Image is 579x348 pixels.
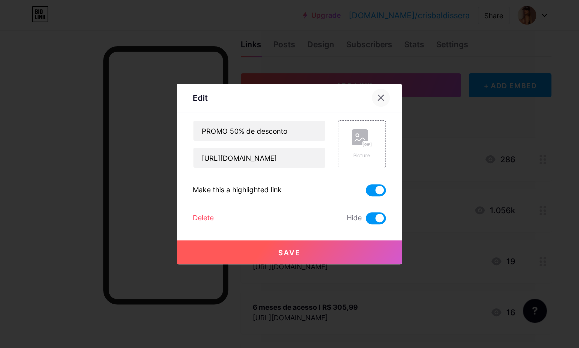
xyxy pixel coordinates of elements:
[193,92,208,104] div: Edit
[193,121,325,141] input: Title
[193,148,325,168] input: URL
[347,212,362,224] span: Hide
[193,184,282,196] div: Make this a highlighted link
[177,240,402,264] button: Save
[278,248,301,257] span: Save
[352,152,372,159] div: Picture
[193,212,214,224] div: Delete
